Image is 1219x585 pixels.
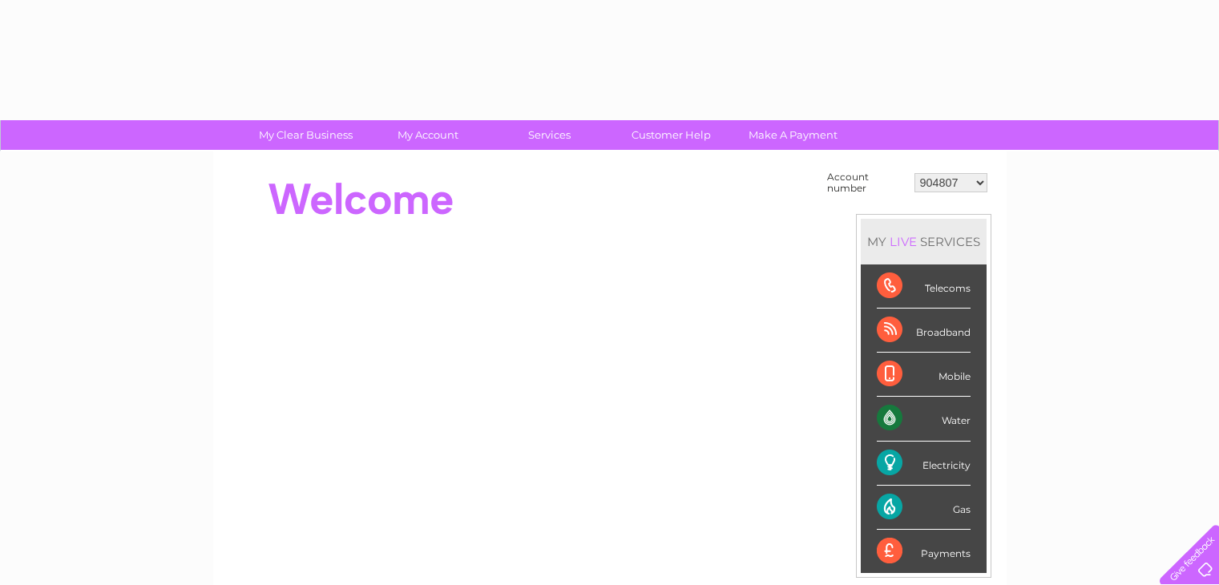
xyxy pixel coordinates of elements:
a: My Clear Business [240,120,372,150]
a: Make A Payment [727,120,859,150]
div: Gas [877,486,971,530]
div: Electricity [877,442,971,486]
td: Account number [823,167,910,198]
div: Payments [877,530,971,573]
a: My Account [361,120,494,150]
div: Telecoms [877,264,971,309]
div: Water [877,397,971,441]
a: Customer Help [605,120,737,150]
div: Broadband [877,309,971,353]
a: Services [483,120,616,150]
div: Mobile [877,353,971,397]
div: MY SERVICES [861,219,987,264]
div: LIVE [886,234,920,249]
